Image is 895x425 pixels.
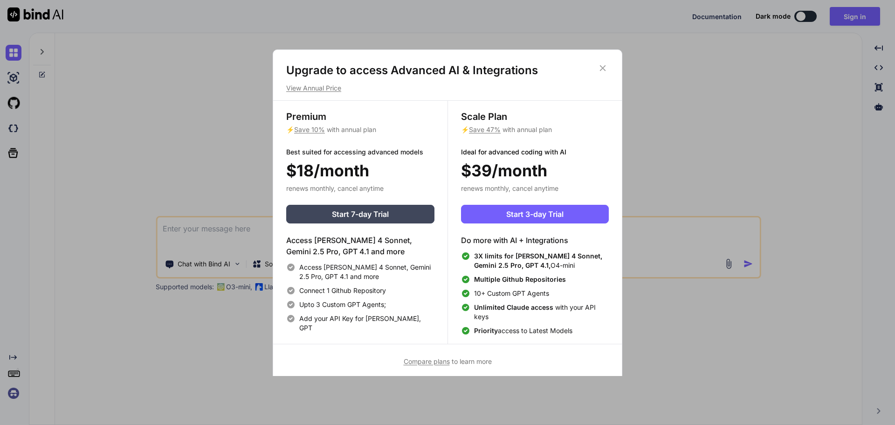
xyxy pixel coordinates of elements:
[474,252,602,269] span: 3X limits for [PERSON_NAME] 4 Sonnet, Gemini 2.5 Pro, GPT 4.1,
[506,209,564,220] span: Start 3-day Trial
[299,314,434,333] span: Add your API Key for [PERSON_NAME], GPT
[299,286,386,295] span: Connect 1 Github Repository
[461,147,609,157] p: Ideal for advanced coding with AI
[286,159,369,182] span: $18/month
[474,303,609,321] span: with your API keys
[286,63,609,78] h1: Upgrade to access Advanced AI & Integrations
[299,300,386,309] span: Upto 3 Custom GPT Agents;
[286,110,434,123] h3: Premium
[474,326,572,335] span: access to Latest Models
[474,327,498,334] span: Priority
[461,125,609,134] p: ⚡ with annual plan
[332,209,389,220] span: Start 7-day Trial
[461,184,558,192] span: renews monthly, cancel anytime
[461,235,609,246] h4: Do more with AI + Integrations
[469,125,501,133] span: Save 47%
[461,159,547,182] span: $39/month
[299,263,434,281] span: Access [PERSON_NAME] 4 Sonnet, Gemini 2.5 Pro, GPT 4.1 and more
[294,125,325,133] span: Save 10%
[404,357,492,365] span: to learn more
[286,84,609,93] p: View Annual Price
[474,303,555,311] span: Unlimited Claude access
[286,147,434,157] p: Best suited for accessing advanced models
[286,205,434,223] button: Start 7-day Trial
[461,110,609,123] h3: Scale Plan
[404,357,450,365] span: Compare plans
[474,289,549,298] span: 10+ Custom GPT Agents
[474,275,566,283] span: Multiple Github Repositories
[286,235,434,257] h4: Access [PERSON_NAME] 4 Sonnet, Gemini 2.5 Pro, GPT 4.1 and more
[286,184,384,192] span: renews monthly, cancel anytime
[461,205,609,223] button: Start 3-day Trial
[286,125,434,134] p: ⚡ with annual plan
[474,251,609,270] span: O4-mini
